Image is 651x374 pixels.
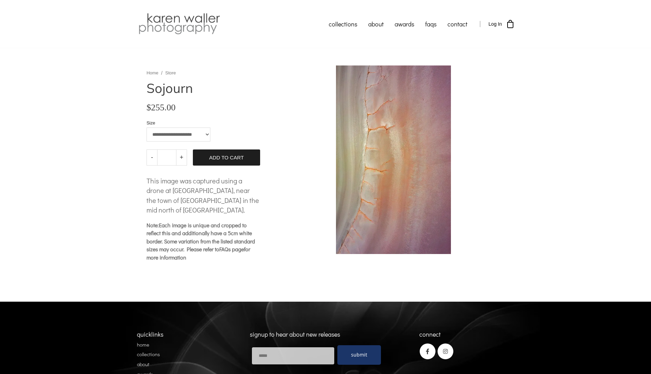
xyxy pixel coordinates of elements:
input: Email [252,347,335,365]
img: Karen Waller Photography [137,12,222,36]
a: awards [389,15,420,33]
span: Each image is unique and cropped to reflect this and additionally have a 5cm white border. Some v... [147,221,255,261]
a: collections [323,15,363,33]
span: quicklinks [137,330,163,338]
a: + [176,149,187,166]
h1: Sojourn [147,82,260,95]
span: Log In [489,21,502,27]
a: Store [165,70,176,76]
a: Add To Cart [193,149,260,166]
a: submit [337,345,381,365]
span: $255.00 [147,103,176,112]
span: connect [419,330,441,338]
a: contact [442,15,473,33]
label: Size [147,121,210,125]
img: Sojourn [336,65,451,254]
span: This image was captured using a drone at [GEOGRAPHIC_DATA], near the town of [GEOGRAPHIC_DATA] in... [147,176,259,214]
a: Home [147,70,159,76]
span: signup to hear about new releases [250,330,340,338]
a: about [137,361,149,367]
a: home [137,341,149,348]
a: collections [137,351,160,358]
a: faqs [420,15,442,33]
a: about [363,15,389,33]
span: / [161,70,163,76]
a: FAQs page [219,245,244,253]
a: - [147,149,158,166]
span: Note: [147,221,159,229]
